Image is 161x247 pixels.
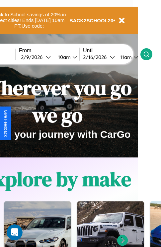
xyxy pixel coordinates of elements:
button: 2/9/2026 [19,54,53,61]
b: BACK2SCHOOL20 [69,18,114,23]
button: 11am [115,54,140,61]
div: Give Feedback [3,110,8,137]
div: 2 / 16 / 2026 [83,54,110,60]
div: 10am [55,54,72,60]
label: Until [83,48,140,54]
div: 11am [117,54,133,60]
label: From [19,48,79,54]
div: 2 / 9 / 2026 [21,54,46,60]
iframe: Intercom live chat [7,224,23,240]
button: 10am [53,54,79,61]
